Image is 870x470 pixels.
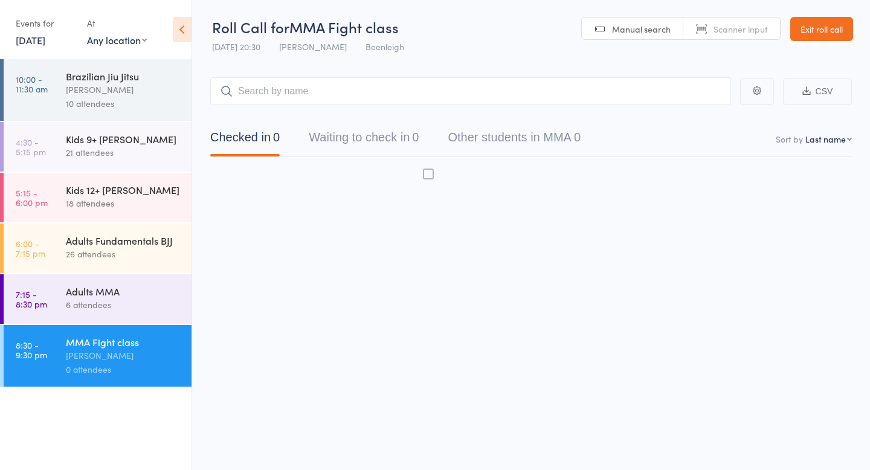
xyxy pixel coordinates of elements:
[805,133,846,145] div: Last name
[87,13,147,33] div: At
[4,325,192,387] a: 8:30 -9:30 pmMMA Fight class[PERSON_NAME]0 attendees
[783,79,852,105] button: CSV
[776,133,803,145] label: Sort by
[66,183,181,196] div: Kids 12+ [PERSON_NAME]
[16,289,47,309] time: 7:15 - 8:30 pm
[279,40,347,53] span: [PERSON_NAME]
[16,137,46,156] time: 4:30 - 5:15 pm
[714,23,768,35] span: Scanner input
[66,247,181,261] div: 26 attendees
[289,17,399,37] span: MMA Fight class
[16,13,75,33] div: Events for
[273,130,280,144] div: 0
[4,122,192,172] a: 4:30 -5:15 pmKids 9+ [PERSON_NAME]21 attendees
[4,173,192,222] a: 5:15 -6:00 pmKids 12+ [PERSON_NAME]18 attendees
[612,23,671,35] span: Manual search
[448,124,581,156] button: Other students in MMA0
[4,224,192,273] a: 6:00 -7:15 pmAdults Fundamentals BJJ26 attendees
[66,335,181,349] div: MMA Fight class
[4,274,192,324] a: 7:15 -8:30 pmAdults MMA6 attendees
[16,239,45,258] time: 6:00 - 7:15 pm
[66,349,181,362] div: [PERSON_NAME]
[210,77,731,105] input: Search by name
[212,17,289,37] span: Roll Call for
[66,97,181,111] div: 10 attendees
[16,340,47,359] time: 8:30 - 9:30 pm
[790,17,853,41] a: Exit roll call
[66,234,181,247] div: Adults Fundamentals BJJ
[4,59,192,121] a: 10:00 -11:30 amBrazilian Jiu Jitsu[PERSON_NAME]10 attendees
[309,124,419,156] button: Waiting to check in0
[574,130,581,144] div: 0
[66,362,181,376] div: 0 attendees
[66,196,181,210] div: 18 attendees
[66,146,181,159] div: 21 attendees
[66,69,181,83] div: Brazilian Jiu Jitsu
[412,130,419,144] div: 0
[16,74,48,94] time: 10:00 - 11:30 am
[66,298,181,312] div: 6 attendees
[66,83,181,97] div: [PERSON_NAME]
[66,132,181,146] div: Kids 9+ [PERSON_NAME]
[212,40,260,53] span: [DATE] 20:30
[16,188,48,207] time: 5:15 - 6:00 pm
[210,124,280,156] button: Checked in0
[87,33,147,47] div: Any location
[66,285,181,298] div: Adults MMA
[16,33,45,47] a: [DATE]
[366,40,404,53] span: Beenleigh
